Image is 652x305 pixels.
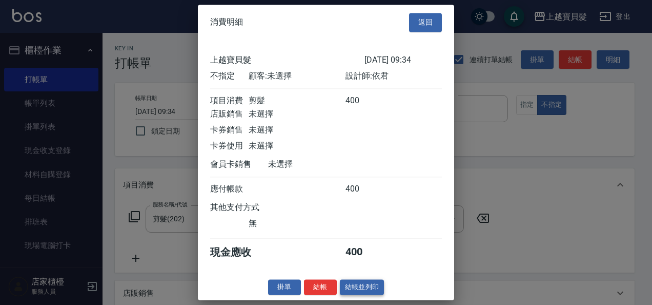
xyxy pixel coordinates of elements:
[345,96,384,106] div: 400
[210,245,268,259] div: 現金應收
[210,17,243,28] span: 消費明細
[210,109,249,120] div: 店販銷售
[249,71,345,82] div: 顧客: 未選擇
[364,55,442,66] div: [DATE] 09:34
[210,55,364,66] div: 上越寶貝髮
[345,184,384,195] div: 400
[210,202,288,213] div: 其他支付方式
[249,218,345,229] div: 無
[304,279,337,295] button: 結帳
[268,159,364,170] div: 未選擇
[210,159,268,170] div: 會員卡銷售
[249,109,345,120] div: 未選擇
[210,96,249,106] div: 項目消費
[409,13,442,32] button: 返回
[210,141,249,151] div: 卡券使用
[268,279,301,295] button: 掛單
[249,141,345,151] div: 未選擇
[210,71,249,82] div: 不指定
[249,96,345,106] div: 剪髮
[345,71,442,82] div: 設計師: 依君
[345,245,384,259] div: 400
[340,279,384,295] button: 結帳並列印
[210,125,249,136] div: 卡券銷售
[249,125,345,136] div: 未選擇
[210,184,249,195] div: 應付帳款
